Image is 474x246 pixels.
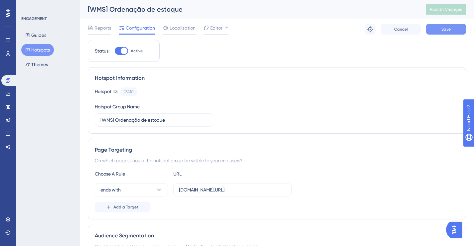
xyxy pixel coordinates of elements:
[100,186,121,194] span: ends with
[95,74,459,82] div: Hotspot Information
[95,202,150,212] button: Add a Target
[210,24,223,32] span: Editor
[173,170,246,178] div: URL
[426,4,466,15] button: Publish Changes
[394,27,408,32] span: Cancel
[441,27,451,32] span: Save
[95,170,168,178] div: Choose A Rule
[95,103,140,111] div: Hotspot Group Name
[100,116,208,124] input: Type your Hotspot Group Name here
[21,44,54,56] button: Hotspots
[126,24,155,32] span: Configuration
[170,24,196,32] span: Localization
[95,232,459,240] div: Audience Segmentation
[95,47,109,55] div: Status:
[426,24,466,35] button: Save
[123,89,134,94] div: 23410
[21,16,47,21] div: ENGAGEMENT
[446,220,466,240] iframe: UserGuiding AI Assistant Launcher
[88,5,409,14] div: [WMS] Ordenação de estoque
[381,24,421,35] button: Cancel
[95,146,459,154] div: Page Targeting
[131,48,143,54] span: Active
[430,7,462,12] span: Publish Changes
[21,59,52,70] button: Themes
[95,183,168,196] button: ends with
[16,2,42,10] span: Need Help?
[95,87,118,96] div: Hotspot ID:
[21,29,50,41] button: Guides
[94,24,111,32] span: Reports
[179,186,286,193] input: yourwebsite.com/path
[113,204,138,210] span: Add a Target
[95,157,459,165] div: On which pages should the hotspot group be visible to your end users?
